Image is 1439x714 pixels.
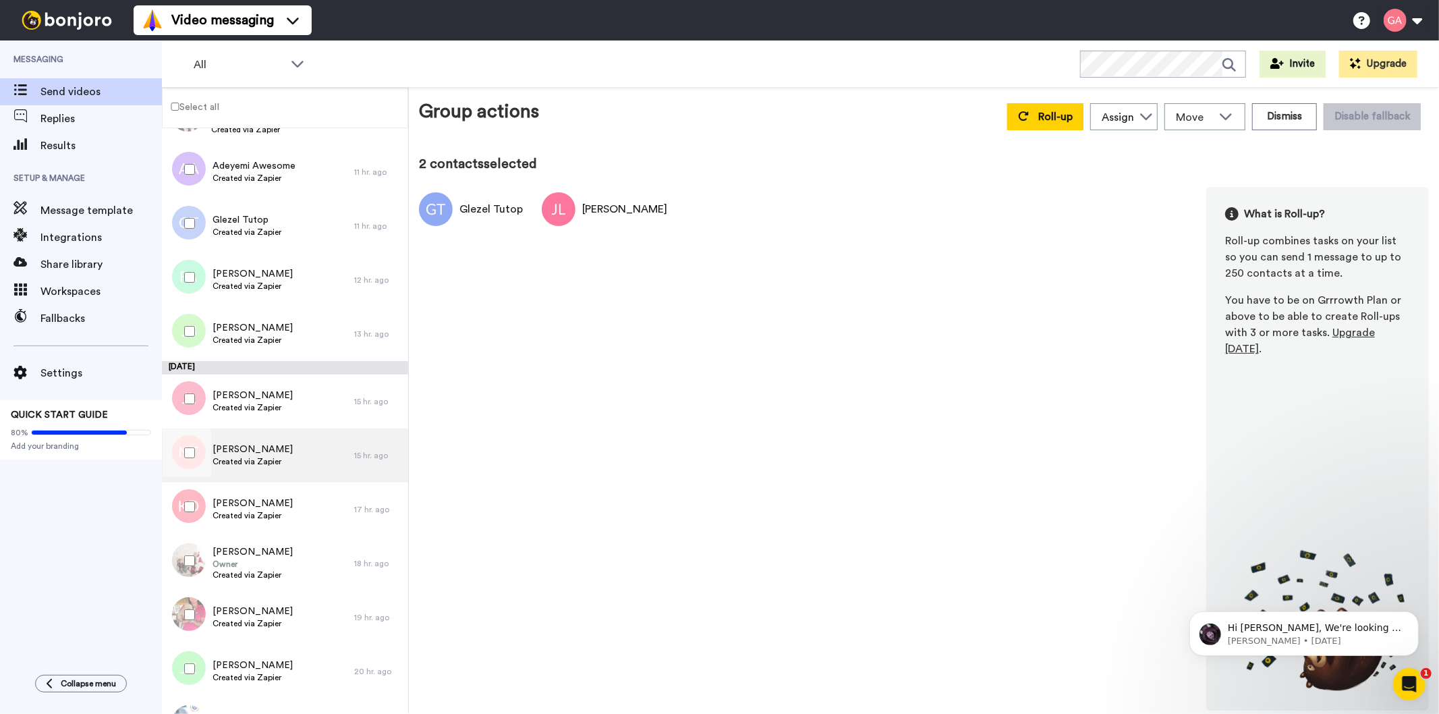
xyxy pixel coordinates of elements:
[354,558,401,569] div: 18 hr. ago
[213,497,293,510] span: [PERSON_NAME]
[213,618,293,629] span: Created via Zapier
[213,267,293,281] span: [PERSON_NAME]
[35,675,127,692] button: Collapse menu
[1169,583,1439,678] iframe: Intercom notifications message
[213,389,293,402] span: [PERSON_NAME]
[213,321,293,335] span: [PERSON_NAME]
[1244,206,1325,222] span: What is Roll-up?
[40,283,162,300] span: Workspaces
[40,84,162,100] span: Send videos
[40,138,162,154] span: Results
[213,605,293,618] span: [PERSON_NAME]
[213,559,293,570] span: Owner
[213,402,293,413] span: Created via Zapier
[213,173,295,184] span: Created via Zapier
[213,456,293,467] span: Created via Zapier
[142,9,163,31] img: vm-color.svg
[1260,51,1326,78] button: Invite
[11,427,28,438] span: 80%
[211,124,347,135] span: Created via Zapier
[354,167,401,177] div: 11 hr. ago
[40,365,162,381] span: Settings
[11,410,108,420] span: QUICK START GUIDE
[40,229,162,246] span: Integrations
[162,361,408,375] div: [DATE]
[40,256,162,273] span: Share library
[1225,292,1410,357] div: You have to be on Grrrowth Plan or above to be able to create Roll-ups with 3 or more tasks. .
[542,192,575,226] img: Image of Jessica Lee
[213,570,293,580] span: Created via Zapier
[213,281,293,292] span: Created via Zapier
[419,98,539,130] div: Group actions
[40,310,162,327] span: Fallbacks
[16,11,117,30] img: bj-logo-header-white.svg
[163,99,219,115] label: Select all
[171,11,274,30] span: Video messaging
[419,192,453,226] img: Image of Glezel Tutop
[213,659,293,672] span: [PERSON_NAME]
[354,612,401,623] div: 19 hr. ago
[459,201,523,217] div: Glezel Tutop
[354,666,401,677] div: 20 hr. ago
[354,450,401,461] div: 15 hr. ago
[194,57,284,73] span: All
[1324,103,1421,130] button: Disable fallback
[213,510,293,521] span: Created via Zapier
[1421,668,1432,679] span: 1
[354,504,401,515] div: 17 hr. ago
[213,672,293,683] span: Created via Zapier
[213,227,281,238] span: Created via Zapier
[354,221,401,231] div: 11 hr. ago
[354,275,401,285] div: 12 hr. ago
[1225,233,1410,281] div: Roll-up combines tasks on your list so you can send 1 message to up to 250 contacts at a time.
[11,441,151,451] span: Add your branding
[40,202,162,219] span: Message template
[1176,109,1212,126] span: Move
[582,201,667,217] div: [PERSON_NAME]
[1038,111,1073,122] span: Roll-up
[171,103,179,111] input: Select all
[354,396,401,407] div: 15 hr. ago
[213,545,293,559] span: [PERSON_NAME]
[1102,109,1134,126] div: Assign
[1339,51,1417,78] button: Upgrade
[1252,103,1317,130] button: Dismiss
[213,159,295,173] span: Adeyemi Awesome
[1225,549,1410,692] img: joro-roll.png
[213,213,281,227] span: Glezel Tutop
[419,155,1429,173] div: 2 contacts selected
[213,443,293,456] span: [PERSON_NAME]
[354,329,401,339] div: 13 hr. ago
[1007,103,1083,130] button: Roll-up
[61,678,116,689] span: Collapse menu
[213,335,293,346] span: Created via Zapier
[40,111,162,127] span: Replies
[1393,668,1426,701] iframe: Intercom live chat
